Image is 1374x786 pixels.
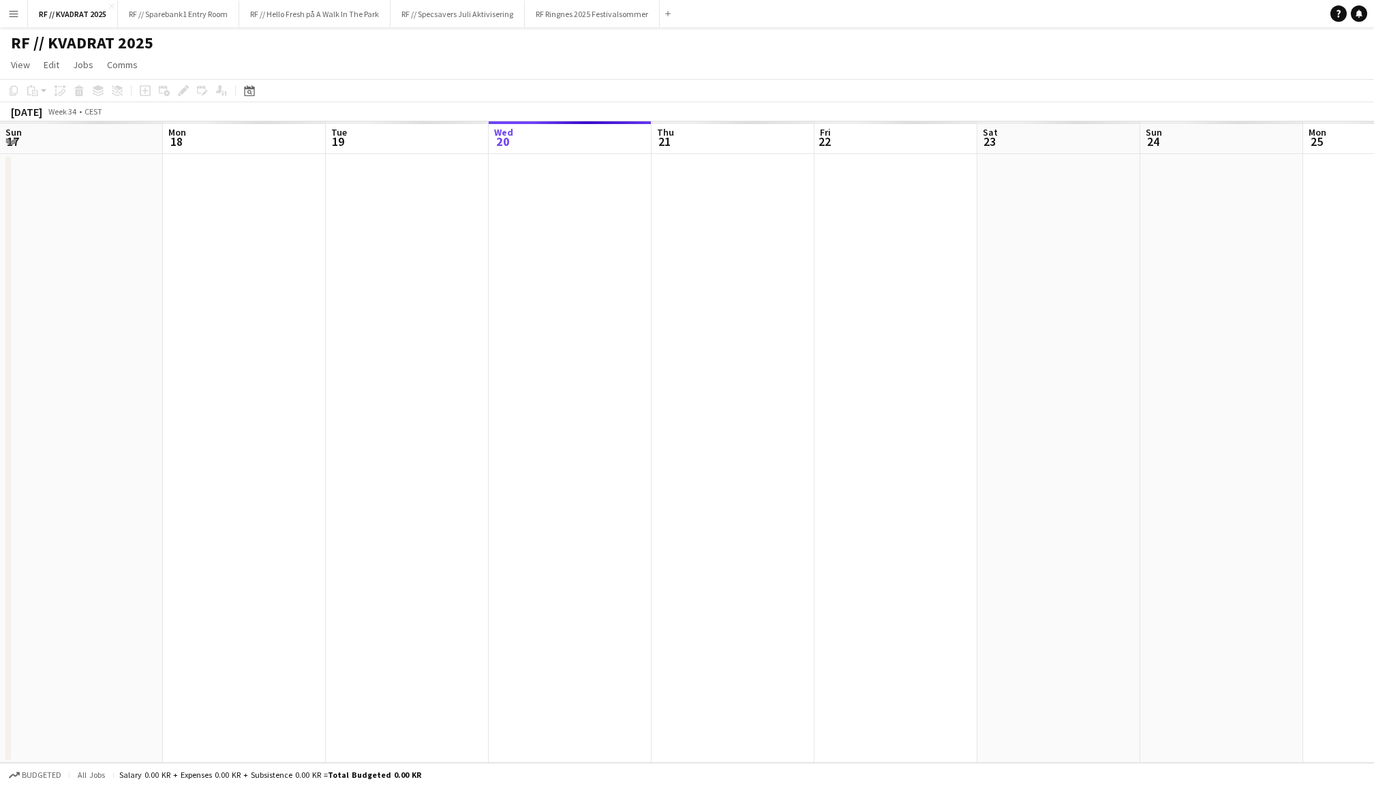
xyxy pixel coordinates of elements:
[1144,134,1162,149] span: 24
[22,770,61,780] span: Budgeted
[166,134,186,149] span: 18
[818,134,831,149] span: 22
[1307,134,1326,149] span: 25
[329,134,347,149] span: 19
[44,59,59,71] span: Edit
[492,134,513,149] span: 20
[118,1,239,27] button: RF // Sparebank1 Entry Room
[168,126,186,138] span: Mon
[11,105,42,119] div: [DATE]
[38,56,65,74] a: Edit
[107,59,138,71] span: Comms
[239,1,391,27] button: RF // Hello Fresh på A Walk In The Park
[328,770,421,780] span: Total Budgeted 0.00 KR
[331,126,347,138] span: Tue
[28,1,118,27] button: RF // KVADRAT 2025
[3,134,22,149] span: 17
[73,59,93,71] span: Jobs
[655,134,674,149] span: 21
[75,770,108,780] span: All jobs
[1146,126,1162,138] span: Sun
[7,768,63,783] button: Budgeted
[67,56,99,74] a: Jobs
[85,106,102,117] div: CEST
[5,56,35,74] a: View
[45,106,79,117] span: Week 34
[1309,126,1326,138] span: Mon
[11,33,153,53] h1: RF // KVADRAT 2025
[391,1,525,27] button: RF // Specsavers Juli Aktivisering
[983,126,998,138] span: Sat
[5,126,22,138] span: Sun
[494,126,513,138] span: Wed
[119,770,421,780] div: Salary 0.00 KR + Expenses 0.00 KR + Subsistence 0.00 KR =
[657,126,674,138] span: Thu
[820,126,831,138] span: Fri
[525,1,660,27] button: RF Ringnes 2025 Festivalsommer
[11,59,30,71] span: View
[981,134,998,149] span: 23
[102,56,143,74] a: Comms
